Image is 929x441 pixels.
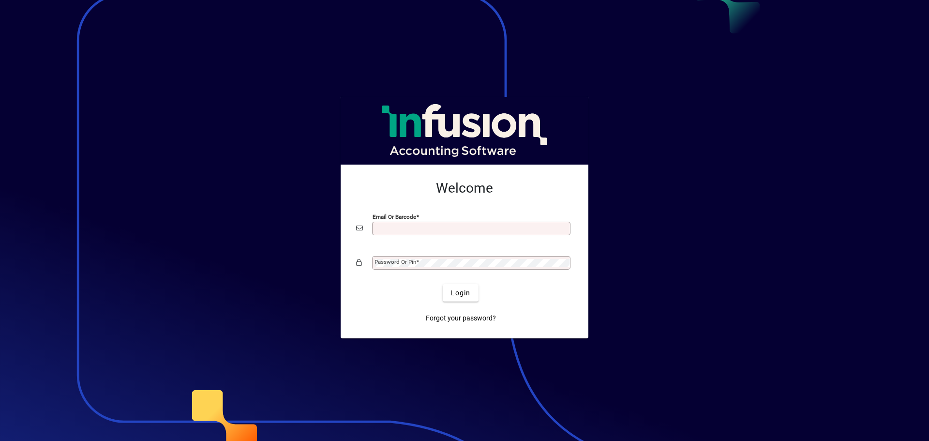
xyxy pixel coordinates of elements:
[375,259,416,265] mat-label: Password or Pin
[356,180,573,197] h2: Welcome
[450,288,470,298] span: Login
[373,213,416,220] mat-label: Email or Barcode
[426,313,496,323] span: Forgot your password?
[443,284,478,302] button: Login
[422,309,500,327] a: Forgot your password?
